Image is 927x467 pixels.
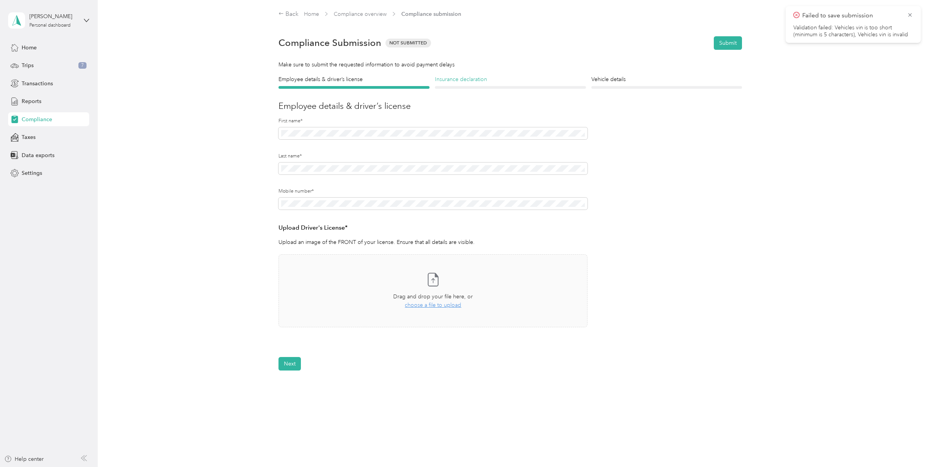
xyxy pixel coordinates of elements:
button: Help center [4,455,44,463]
span: Compliance [22,115,52,124]
a: Home [304,11,319,17]
span: Drag and drop your file here, orchoose a file to upload [279,255,587,327]
label: Mobile number* [278,188,587,195]
h4: Insurance declaration [435,75,586,83]
p: Upload an image of the FRONT of your license. Ensure that all details are visible. [278,238,587,246]
button: Submit [714,36,742,50]
h3: Upload Driver's License* [278,223,587,233]
li: Validation failed: Vehicles vin is too short (minimum is 5 characters), Vehicles vin is invalid [793,24,913,38]
label: Last name* [278,153,587,160]
span: Compliance submission [401,10,461,18]
span: Drag and drop your file here, or [393,293,473,300]
button: Next [278,357,301,371]
span: Trips [22,61,34,69]
span: choose a file to upload [405,302,461,308]
span: Data exports [22,151,54,159]
span: Reports [22,97,41,105]
div: Personal dashboard [29,23,71,28]
span: 7 [78,62,87,69]
p: Failed to save submission [802,11,901,20]
iframe: Everlance-gr Chat Button Frame [884,424,927,467]
span: Taxes [22,133,36,141]
span: Home [22,44,37,52]
label: First name* [278,118,587,125]
h4: Vehicle details [591,75,742,83]
h1: Compliance Submission [278,37,381,48]
div: [PERSON_NAME] [29,12,78,20]
a: Compliance overview [334,11,387,17]
span: Not Submitted [385,39,431,47]
div: Back [278,10,299,19]
span: Settings [22,169,42,177]
h3: Employee details & driver’s license [278,100,742,112]
h4: Employee details & driver’s license [278,75,430,83]
span: Transactions [22,80,53,88]
div: Make sure to submit the requested information to avoid payment delays [278,61,742,69]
